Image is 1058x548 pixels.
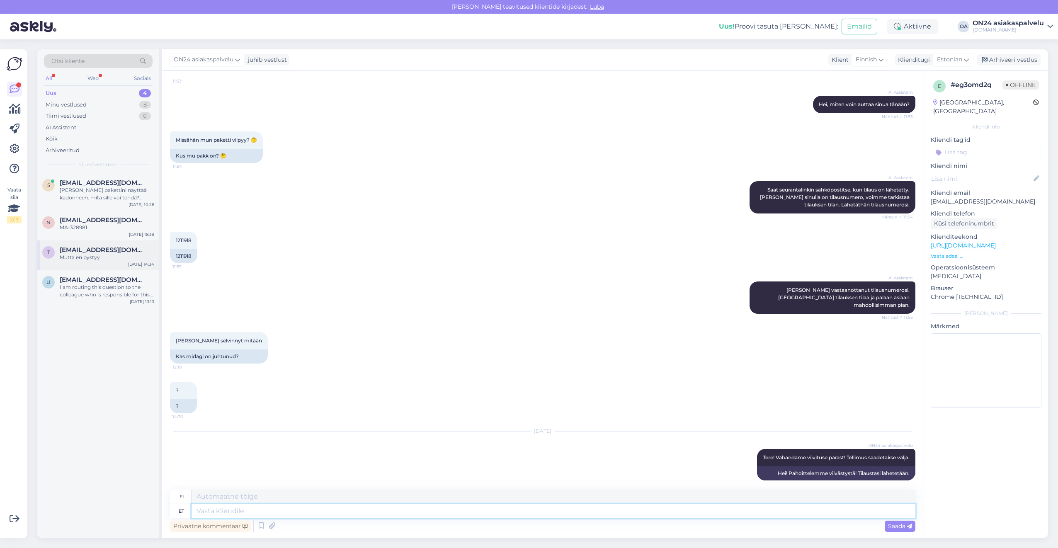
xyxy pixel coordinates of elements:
[139,112,151,120] div: 0
[180,490,184,504] div: fi
[882,275,913,281] span: AI Assistent
[828,56,849,64] div: Klient
[245,56,287,64] div: juhib vestlust
[132,73,153,84] div: Socials
[170,249,197,263] div: 1211918
[47,182,50,188] span: s
[172,414,204,420] span: 14:36
[882,175,913,181] span: AI Assistent
[176,337,262,344] span: [PERSON_NAME] selvinnyt mitään
[179,504,184,518] div: et
[46,219,51,226] span: n
[869,442,913,449] span: ON24 asiakaspalvelu
[86,73,100,84] div: Web
[933,98,1033,116] div: [GEOGRAPHIC_DATA], [GEOGRAPHIC_DATA]
[7,216,22,223] div: 2 / 3
[170,399,197,413] div: ?
[129,231,154,238] div: [DATE] 18:39
[931,252,1041,260] p: Vaata edasi ...
[973,20,1044,27] div: ON24 asiakaspalvelu
[882,89,913,95] span: AI Assistent
[882,314,913,320] span: Nähtud ✓ 11:55
[46,89,56,97] div: Uus
[172,364,204,370] span: 12:18
[51,57,85,65] span: Otsi kliente
[139,101,151,109] div: 8
[931,310,1041,317] div: [PERSON_NAME]
[719,22,735,30] b: Uus!
[931,293,1041,301] p: Chrome [TECHNICAL_ID]
[931,209,1041,218] p: Kliendi telefon
[931,284,1041,293] p: Brauser
[887,19,938,34] div: Aktiivne
[931,263,1041,272] p: Operatsioonisüsteem
[856,55,877,64] span: Finnish
[931,162,1041,170] p: Kliendi nimi
[139,89,151,97] div: 4
[881,214,913,220] span: Nähtud ✓ 11:54
[170,349,268,364] div: Kas midagi on juhtunud?
[60,216,146,224] span: niina_harjula@hotmail.com
[172,163,204,170] span: 11:54
[931,197,1041,206] p: [EMAIL_ADDRESS][DOMAIN_NAME]
[176,387,179,393] span: ?
[60,179,146,187] span: simonlandgards@hotmail.com
[895,56,930,64] div: Klienditugi
[46,124,76,132] div: AI Assistent
[938,83,941,89] span: e
[79,161,118,168] span: Uued vestlused
[170,149,263,163] div: Kus mu pakk on? 🤔
[172,78,204,84] span: 11:53
[888,522,912,530] span: Saada
[973,20,1053,33] a: ON24 asiakaspalvelu[DOMAIN_NAME]
[931,242,996,249] a: [URL][DOMAIN_NAME]
[973,27,1044,33] div: [DOMAIN_NAME]
[760,187,911,208] span: Saat seurantalinkin sähköpostitse, kun tilaus on lähetetty. [PERSON_NAME] sinulla on tilausnumero...
[44,73,53,84] div: All
[60,254,154,261] div: Mutta en pystyy
[176,237,192,243] span: 1211918
[719,22,838,32] div: Proovi tasuta [PERSON_NAME]:
[46,279,51,285] span: u
[931,146,1041,158] input: Lisa tag
[47,249,50,255] span: t
[1002,80,1039,90] span: Offline
[931,218,997,229] div: Küsi telefoninumbrit
[931,174,1032,183] input: Lisa nimi
[977,54,1041,65] div: Arhiveeri vestlus
[931,189,1041,197] p: Kliendi email
[7,56,22,72] img: Askly Logo
[931,123,1041,131] div: Kliendi info
[882,114,913,120] span: Nähtud ✓ 11:53
[842,19,877,34] button: Emailid
[819,101,910,107] span: Hei, miten voin auttaa sinua tänään?
[172,264,204,270] span: 11:55
[46,146,80,155] div: Arhiveeritud
[931,136,1041,144] p: Kliendi tag'id
[882,481,913,487] span: 11:07
[176,137,257,143] span: Missähän mun paketti viipyy? 🤔
[778,287,911,308] span: [PERSON_NAME] vastaanottanut tilausnumerosi. [GEOGRAPHIC_DATA] tilauksen tilaa ja palaan asiaan m...
[170,521,251,532] div: Privaatne kommentaar
[60,284,154,298] div: I am routing this question to the colleague who is responsible for this topic. The reply might ta...
[46,112,86,120] div: Tiimi vestlused
[129,201,154,208] div: [DATE] 10:26
[958,21,969,32] div: OA
[46,101,87,109] div: Minu vestlused
[587,3,607,10] span: Luba
[757,466,915,480] div: Hei! Pahoittelemme viivästystä! Tilaustasi lähetetään.
[763,454,910,461] span: Tere! Vabandame viivituse pärast! Tellimus saadetakse välja.
[128,261,154,267] div: [DATE] 14:34
[951,80,1002,90] div: # eg3omd2q
[60,187,154,201] div: [PERSON_NAME] pakettini näyttää kadonneen. mitä sille voi tehdä? Tilaus / Lasku nro: 1214321 Päiv...
[174,55,233,64] span: ON24 asiakaspalvelu
[931,322,1041,331] p: Märkmed
[7,186,22,223] div: Vaata siia
[60,224,154,231] div: MA-328981
[931,233,1041,241] p: Klienditeekond
[937,55,962,64] span: Estonian
[170,427,915,435] div: [DATE]
[130,298,154,305] div: [DATE] 13:13
[46,135,58,143] div: Kõik
[931,272,1041,281] p: [MEDICAL_DATA]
